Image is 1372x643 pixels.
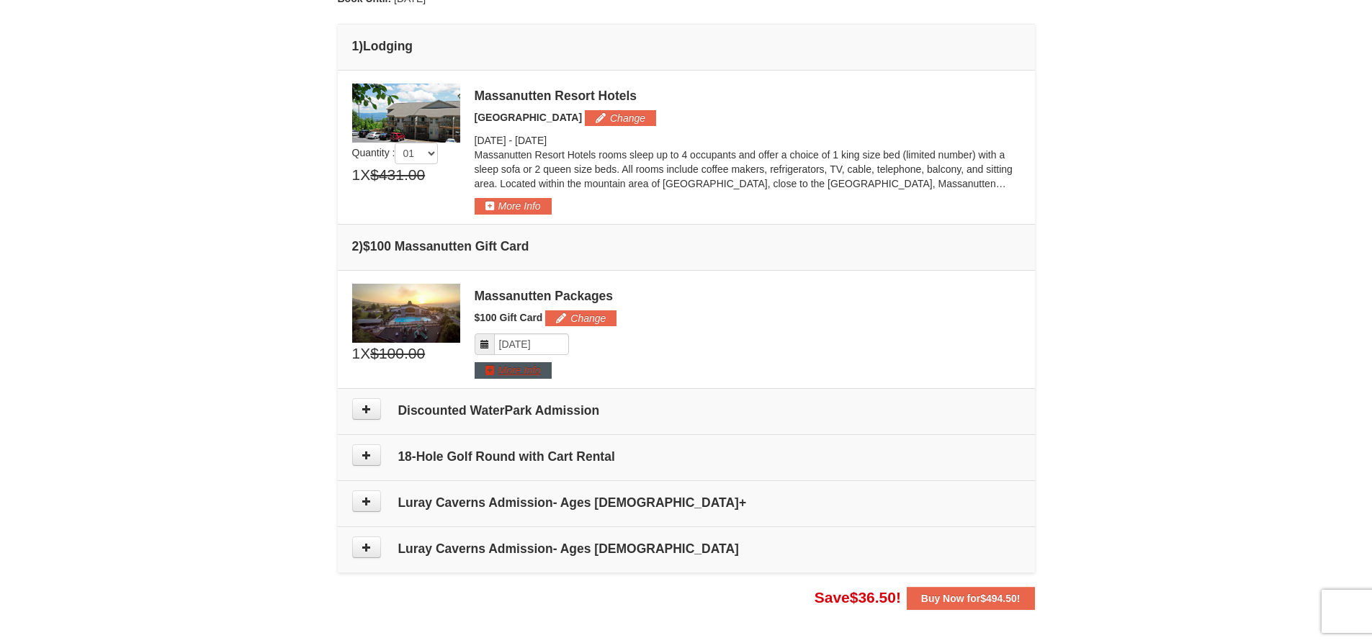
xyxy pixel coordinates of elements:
[352,84,460,143] img: 19219026-1-e3b4ac8e.jpg
[359,239,363,253] span: )
[475,312,543,323] span: $100 Gift Card
[352,39,1021,53] h4: 1 Lodging
[352,164,361,186] span: 1
[352,343,361,364] span: 1
[352,403,1021,418] h4: Discounted WaterPark Admission
[370,164,425,186] span: $431.00
[508,135,512,146] span: -
[921,593,1021,604] strong: Buy Now for !
[475,198,552,214] button: More Info
[475,148,1021,191] p: Massanutten Resort Hotels rooms sleep up to 4 occupants and offer a choice of 1 king size bed (li...
[352,495,1021,510] h4: Luray Caverns Admission- Ages [DEMOGRAPHIC_DATA]+
[475,89,1021,103] div: Massanutten Resort Hotels
[585,110,656,126] button: Change
[352,541,1021,556] h4: Luray Caverns Admission- Ages [DEMOGRAPHIC_DATA]
[359,39,363,53] span: )
[907,587,1035,610] button: Buy Now for$494.50!
[352,449,1021,464] h4: 18-Hole Golf Round with Cart Rental
[475,362,552,378] button: More Info
[360,343,370,364] span: X
[475,289,1021,303] div: Massanutten Packages
[475,112,583,123] span: [GEOGRAPHIC_DATA]
[545,310,616,326] button: Change
[980,593,1017,604] span: $494.50
[352,147,439,158] span: Quantity :
[475,135,506,146] span: [DATE]
[515,135,547,146] span: [DATE]
[815,589,901,606] span: Save !
[360,164,370,186] span: X
[850,589,896,606] span: $36.50
[352,239,1021,253] h4: 2 $100 Massanutten Gift Card
[370,343,425,364] span: $100.00
[352,284,460,343] img: 6619879-1.jpg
